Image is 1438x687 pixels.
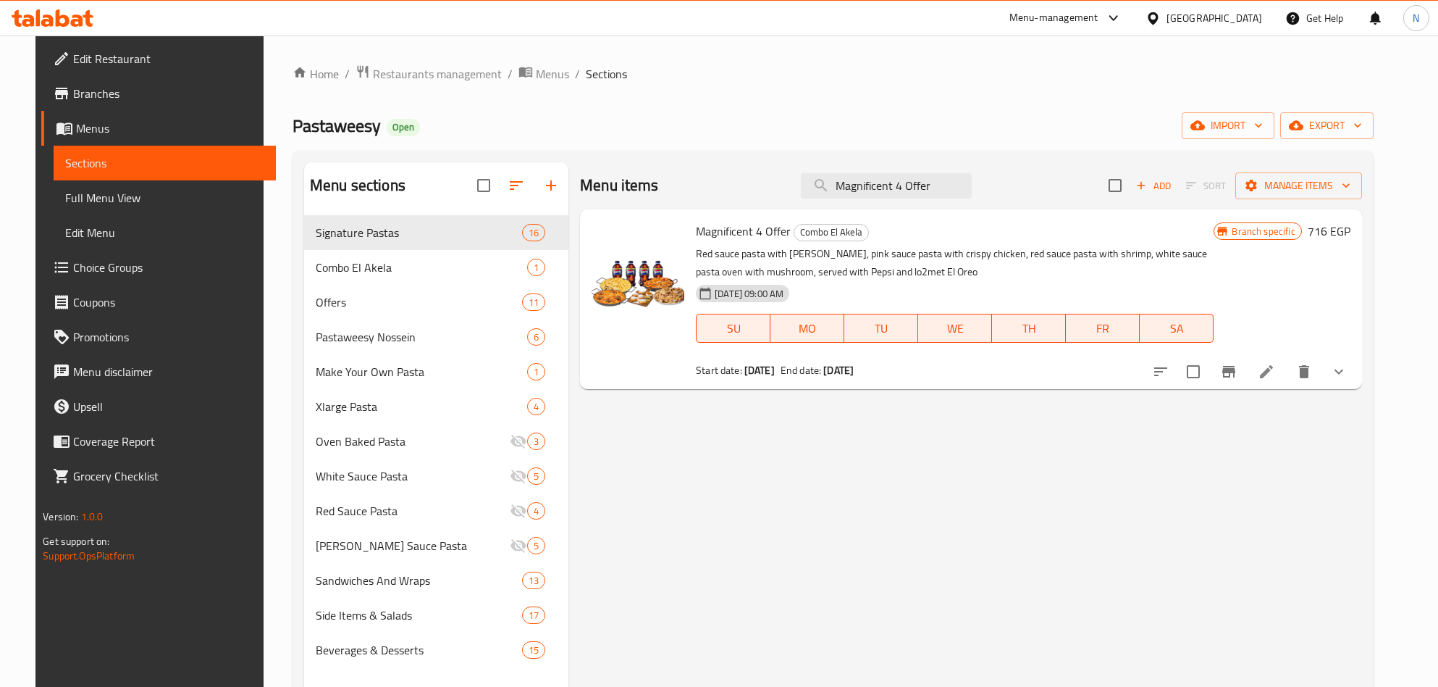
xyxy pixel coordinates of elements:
[1211,354,1246,389] button: Branch-specific-item
[528,539,544,553] span: 5
[73,398,264,415] span: Upsell
[510,537,527,554] svg: Inactive section
[1235,172,1362,199] button: Manage items
[1193,117,1263,135] span: import
[794,224,868,241] span: Combo El Akela
[304,528,568,563] div: [PERSON_NAME] Sauce Pasta5
[1009,9,1098,27] div: Menu-management
[43,507,78,526] span: Version:
[801,173,972,199] input: search
[316,572,522,589] span: Sandwiches And Wraps
[523,296,544,309] span: 11
[373,65,502,83] span: Restaurants management
[73,293,264,311] span: Coupons
[770,314,844,343] button: MO
[510,433,527,450] svg: Inactive section
[1178,357,1208,387] span: Select to update
[527,363,545,380] div: items
[527,467,545,485] div: items
[696,314,770,343] button: SU
[81,507,104,526] span: 1.0.0
[528,330,544,344] span: 6
[1330,363,1347,380] svg: Show Choices
[316,607,522,624] span: Side Items & Salads
[1066,314,1140,343] button: FR
[696,245,1214,281] p: Red sauce pasta with [PERSON_NAME], pink sauce pasta with crispy chicken, red sauce pasta with sh...
[316,502,510,520] span: Red Sauce Pasta
[1280,112,1374,139] button: export
[41,41,276,76] a: Edit Restaurant
[1177,175,1235,197] span: Select section first
[709,287,789,301] span: [DATE] 09:00 AM
[387,121,420,133] span: Open
[1182,112,1274,139] button: import
[43,546,135,565] a: Support.OpsPlatform
[1134,178,1173,194] span: Add
[304,320,568,354] div: Pastaweesy Nossein6
[527,433,545,450] div: items
[527,502,545,520] div: items
[522,572,545,589] div: items
[304,598,568,633] div: Side Items & Salads17
[744,361,775,380] b: [DATE]
[527,328,545,346] div: items
[844,314,918,343] button: TU
[536,65,569,83] span: Menus
[316,398,527,415] span: Xlarge Pasta
[1130,175,1177,197] button: Add
[316,293,522,311] span: Offers
[76,120,264,137] span: Menus
[73,433,264,450] span: Coverage Report
[316,259,527,276] span: Combo El Akela
[345,65,350,83] li: /
[794,224,869,241] div: Combo El Akela
[823,361,854,380] b: [DATE]
[41,354,276,389] a: Menu disclaimer
[73,259,264,276] span: Choice Groups
[356,64,502,83] a: Restaurants management
[316,224,522,241] span: Signature Pastas
[528,470,544,483] span: 5
[304,354,568,389] div: Make Your Own Pasta1
[41,459,276,494] a: Grocery Checklist
[316,328,527,346] span: Pastaweesy Nossein
[316,467,510,485] span: White Sauce Pasta
[518,64,569,83] a: Menus
[41,111,276,146] a: Menus
[924,318,986,339] span: WE
[1321,354,1356,389] button: show more
[850,318,912,339] span: TU
[293,64,1374,83] nav: breadcrumb
[1130,175,1177,197] span: Add item
[1166,10,1262,26] div: [GEOGRAPHIC_DATA]
[73,85,264,102] span: Branches
[73,363,264,380] span: Menu disclaimer
[522,641,545,659] div: items
[1100,170,1130,201] span: Select section
[1258,363,1275,380] a: Edit menu item
[293,109,381,142] span: Pastaweesy
[510,467,527,485] svg: Inactive section
[522,224,545,241] div: items
[527,537,545,554] div: items
[586,65,627,83] span: Sections
[992,314,1066,343] button: TH
[580,175,659,196] h2: Menu items
[528,435,544,449] span: 3
[1413,10,1419,26] span: N
[1247,177,1350,195] span: Manage items
[304,209,568,673] nav: Menu sections
[316,363,527,380] span: Make Your Own Pasta
[316,537,510,554] span: [PERSON_NAME] Sauce Pasta
[41,389,276,424] a: Upsell
[523,574,544,588] span: 13
[523,644,544,657] span: 15
[527,398,545,415] div: items
[65,154,264,172] span: Sections
[310,175,405,196] h2: Menu sections
[528,261,544,275] span: 1
[523,226,544,240] span: 16
[575,65,580,83] li: /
